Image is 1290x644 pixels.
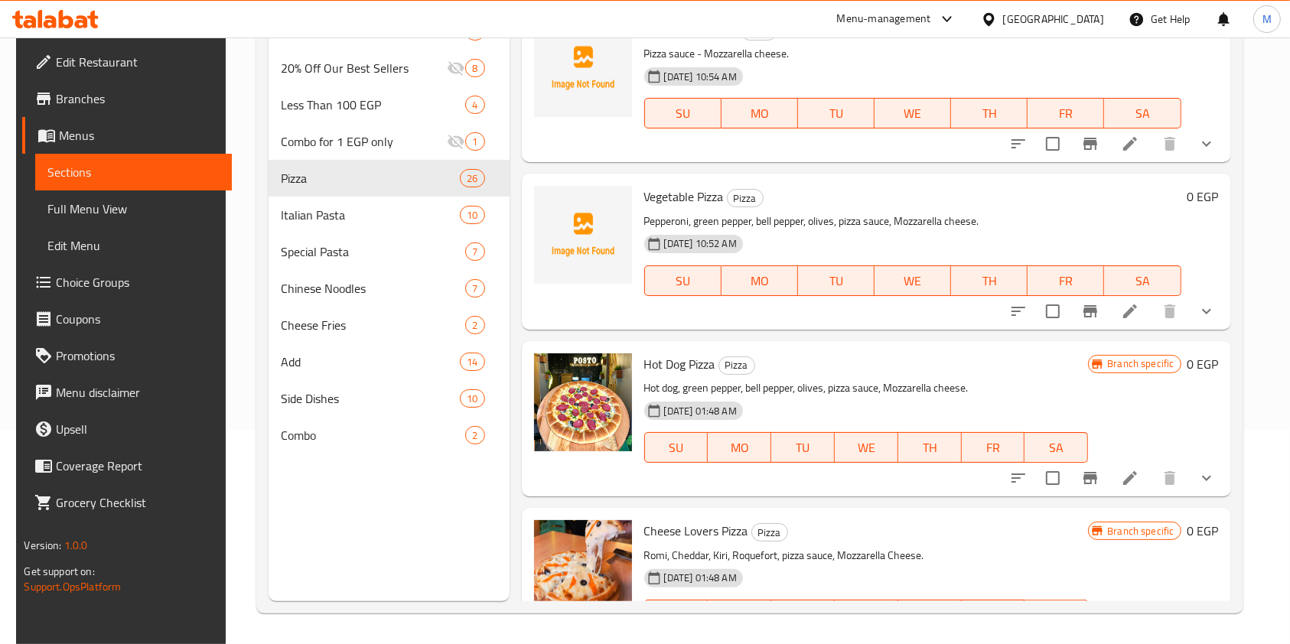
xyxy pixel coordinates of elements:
[56,420,220,438] span: Upsell
[951,265,1028,296] button: TH
[968,437,1019,459] span: FR
[658,571,743,585] span: [DATE] 01:48 AM
[24,577,121,597] a: Support.OpsPlatform
[269,197,509,233] div: Italian Pasta10
[281,316,465,334] div: Cheese Fries
[898,600,962,630] button: TH
[644,546,1089,565] p: Romi, Cheddar, Kiri, Roquefort, pizza sauce, Mozzarella Cheese.
[24,535,61,555] span: Version:
[281,242,465,261] span: Special Pasta
[651,437,702,459] span: SU
[466,135,484,149] span: 1
[1121,302,1139,320] a: Edit menu item
[22,411,232,447] a: Upsell
[461,208,484,223] span: 10
[269,233,509,270] div: Special Pasta7
[1028,265,1104,296] button: FR
[722,265,798,296] button: MO
[534,520,632,618] img: Cheese Lovers Pizza
[1000,460,1037,496] button: sort-choices
[751,523,788,542] div: Pizza
[1262,11,1272,28] span: M
[64,535,88,555] span: 1.0.0
[466,281,484,296] span: 7
[658,70,743,84] span: [DATE] 10:54 AM
[460,206,484,224] div: items
[534,186,632,284] img: Vegetable Pizza
[56,493,220,512] span: Grocery Checklist
[269,380,509,417] div: Side Dishes10
[466,428,484,443] span: 2
[281,426,465,444] span: Combo
[56,346,220,365] span: Promotions
[461,171,484,186] span: 26
[1187,353,1219,375] h6: 0 EGP
[281,96,465,114] span: Less Than 100 EGP
[460,353,484,371] div: items
[22,44,232,80] a: Edit Restaurant
[644,379,1089,398] p: Hot dog, green pepper, bell pepper, olives, pizza sauce, Mozzarella cheese.
[466,61,484,76] span: 8
[59,126,220,145] span: Menus
[1034,102,1098,125] span: FR
[460,389,484,408] div: items
[269,160,509,197] div: Pizza26
[461,392,484,406] span: 10
[22,484,232,521] a: Grocery Checklist
[447,59,465,77] svg: Inactive section
[962,432,1025,463] button: FR
[957,270,1021,292] span: TH
[1152,125,1188,162] button: delete
[466,245,484,259] span: 7
[651,270,715,292] span: SU
[644,265,722,296] button: SU
[714,437,765,459] span: MO
[56,53,220,71] span: Edit Restaurant
[1037,295,1069,327] span: Select to update
[1152,293,1188,330] button: delete
[1188,125,1225,162] button: show more
[281,353,460,371] span: Add
[281,206,460,224] span: Italian Pasta
[835,600,898,630] button: WE
[269,307,509,343] div: Cheese Fries2
[56,310,220,328] span: Coupons
[1034,270,1098,292] span: FR
[1187,520,1219,542] h6: 0 EGP
[35,154,232,190] a: Sections
[651,102,715,125] span: SU
[1025,432,1088,463] button: SA
[1152,460,1188,496] button: delete
[269,270,509,307] div: Chinese Noodles7
[719,356,754,374] span: Pizza
[56,457,220,475] span: Coverage Report
[447,132,465,151] svg: Inactive section
[269,7,509,460] nav: Menu sections
[269,86,509,123] div: Less Than 100 EGP4
[644,44,1181,63] p: Pizza sauce - Mozzarella cheese.
[881,270,945,292] span: WE
[281,279,465,298] div: Chinese Noodles
[22,337,232,374] a: Promotions
[465,96,484,114] div: items
[798,98,875,128] button: TU
[269,343,509,380] div: Add14
[658,236,743,251] span: [DATE] 10:52 AM
[951,98,1028,128] button: TH
[718,356,755,375] div: Pizza
[56,89,220,108] span: Branches
[534,353,632,451] img: Hot Dog Pizza
[1187,19,1219,41] h6: 0 EGP
[35,190,232,227] a: Full Menu View
[465,279,484,298] div: items
[1101,524,1180,538] span: Branch specific
[466,98,484,112] span: 4
[1197,135,1216,153] svg: Show Choices
[22,447,232,484] a: Coverage Report
[281,389,460,408] span: Side Dishes
[771,432,835,463] button: TU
